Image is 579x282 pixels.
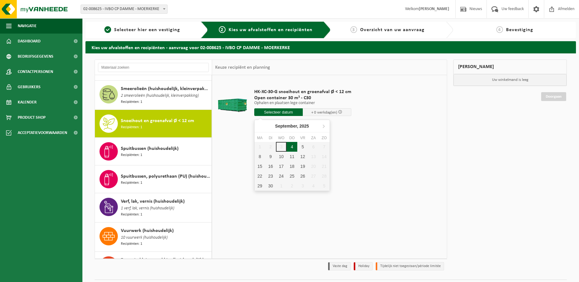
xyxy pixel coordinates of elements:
a: 1Selecteer hier een vestiging [89,26,196,34]
div: 17 [276,161,287,171]
span: 4 [496,26,503,33]
span: + 0 werkdag(en) [311,110,337,114]
div: September, [273,121,311,131]
span: Acceptatievoorwaarden [18,125,67,140]
div: 30 [265,181,276,191]
i: 2025 [299,124,309,128]
span: Recipiënten: 1 [121,152,142,158]
span: 1 verf, lak, vernis (huishoudelijk) [121,205,174,212]
div: 16 [265,161,276,171]
span: Dashboard [18,34,41,49]
span: Open container 30 m³ - C30 [254,95,351,101]
div: 8 [255,152,265,161]
span: Recipiënten: 1 [121,180,142,186]
li: Vaste dag [328,262,351,270]
div: 24 [276,171,287,181]
span: Contactpersonen [18,64,53,79]
button: Snoeihout en groenafval Ø < 12 cm Recipiënten: 1 [95,110,212,138]
div: 18 [287,161,297,171]
p: Ophalen en plaatsen lege container [254,101,351,105]
span: Bedrijfsgegevens [18,49,53,64]
div: 10 [276,152,287,161]
div: 9 [265,152,276,161]
button: Spuitbussen, polyurethaan (PU) (huishoudelijk) Recipiënten: 1 [95,165,212,193]
span: Spuitbussen (huishoudelijk) [121,145,179,152]
span: Bevestiging [506,27,533,32]
button: Verf, lak, vernis (huishoudelijk) 1 verf, lak, vernis (huishoudelijk) Recipiënten: 1 [95,193,212,222]
div: 29 [255,181,265,191]
input: Materiaal zoeken [98,63,209,72]
span: Kalender [18,95,37,110]
div: 23 [265,171,276,181]
div: 25 [287,171,297,181]
div: 22 [255,171,265,181]
span: Zuren in kleinverpakking(huishoudelijk) [121,256,204,264]
li: Holiday [354,262,373,270]
div: 1 [276,181,287,191]
button: Vuurwerk (huishoudelijk) 10 vuurwerk (huishoudelijk) Recipiënten: 1 [95,222,212,252]
strong: [PERSON_NAME] [419,7,449,11]
p: Uw winkelmand is leeg [454,74,566,86]
div: 12 [297,152,308,161]
span: Smeerolieën (huishoudelijk, kleinverpakking) [121,85,210,92]
span: 3 [350,26,357,33]
div: di [265,135,276,141]
span: 2 [219,26,226,33]
span: Overzicht van uw aanvraag [360,27,425,32]
span: 10 vuurwerk (huishoudelijk) [121,234,168,241]
div: 5 [297,142,308,152]
span: HK-XC-30-G snoeihout en groenafval Ø < 12 cm [254,89,351,95]
li: Tijdelijk niet toegestaan/période limitée [376,262,444,270]
div: 19 [297,161,308,171]
button: Zuren in kleinverpakking(huishoudelijk) [95,252,212,281]
span: Verf, lak, vernis (huishoudelijk) [121,198,185,205]
button: Smeerolieën (huishoudelijk, kleinverpakking) 2 smeerolieën (huishoudelijk, kleinverpakking) Recip... [95,81,212,110]
span: Kies uw afvalstoffen en recipiënten [229,27,313,32]
h2: Kies uw afvalstoffen en recipiënten - aanvraag voor 02-008625 - IVBO CP DAMME - MOERKERKE [85,41,576,53]
div: Keuze recipiënt en planning [212,60,273,75]
input: Selecteer datum [254,108,303,116]
span: Selecteer hier een vestiging [114,27,180,32]
span: 1 [104,26,111,33]
div: do [287,135,297,141]
div: 3 [297,181,308,191]
div: 4 [287,142,297,152]
span: Recipiënten: 1 [121,212,142,218]
span: 02-008625 - IVBO CP DAMME - MOERKERKE [81,5,168,14]
div: vr [297,135,308,141]
span: Navigatie [18,18,37,34]
span: 02-008625 - IVBO CP DAMME - MOERKERKE [81,5,167,13]
a: Doorgaan [541,92,566,101]
div: wo [276,135,287,141]
div: [PERSON_NAME] [453,60,567,74]
span: Recipiënten: 1 [121,241,142,247]
span: 2 smeerolieën (huishoudelijk, kleinverpakking) [121,92,199,99]
span: Spuitbussen, polyurethaan (PU) (huishoudelijk) [121,173,210,180]
span: Recipiënten: 1 [121,125,142,130]
div: 15 [255,161,265,171]
span: Product Shop [18,110,45,125]
div: 11 [287,152,297,161]
div: za [308,135,319,141]
div: 26 [297,171,308,181]
div: zo [319,135,330,141]
button: Spuitbussen (huishoudelijk) Recipiënten: 1 [95,138,212,165]
span: Recipiënten: 1 [121,99,142,105]
span: Vuurwerk (huishoudelijk) [121,227,174,234]
div: ma [255,135,265,141]
div: 2 [287,181,297,191]
span: Gebruikers [18,79,41,95]
span: Snoeihout en groenafval Ø < 12 cm [121,117,194,125]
